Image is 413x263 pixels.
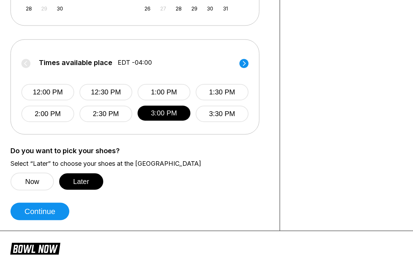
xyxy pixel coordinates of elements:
[174,4,183,13] div: Choose Tuesday, October 28th, 2025
[10,147,269,155] label: Do you want to pick your shoes?
[221,4,230,13] div: Choose Friday, October 31st, 2025
[24,4,34,13] div: Choose Sunday, September 28th, 2025
[196,84,248,101] button: 1:30 PM
[39,59,112,67] span: Times available place
[190,4,199,13] div: Choose Wednesday, October 29th, 2025
[10,203,69,220] button: Continue
[205,4,215,13] div: Choose Thursday, October 30th, 2025
[10,160,269,168] label: Select “Later” to choose your shoes at the [GEOGRAPHIC_DATA]
[143,4,152,13] div: Choose Sunday, October 26th, 2025
[10,173,54,191] button: Now
[40,4,49,13] div: Not available Monday, September 29th, 2025
[138,106,190,121] button: 3:00 PM
[118,59,152,67] span: EDT -04:00
[79,106,132,122] button: 2:30 PM
[21,106,74,122] button: 2:00 PM
[138,84,190,101] button: 1:00 PM
[196,106,248,122] button: 3:30 PM
[159,4,168,13] div: Not available Monday, October 27th, 2025
[59,173,103,190] button: Later
[55,4,65,13] div: Choose Tuesday, September 30th, 2025
[79,84,132,101] button: 12:30 PM
[21,84,74,101] button: 12:00 PM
